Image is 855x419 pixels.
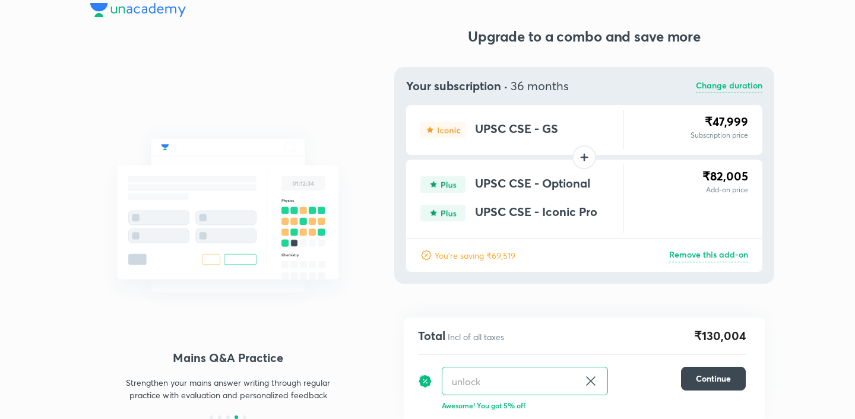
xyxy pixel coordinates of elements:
h4: UPSC CSE - Optional [475,176,590,193]
h3: Upgrade to a combo and save more [404,27,765,46]
span: ₹130,004 [694,327,746,345]
img: type [420,176,465,193]
h4: Total [418,328,445,344]
p: Add-on price [702,185,748,195]
p: Awesome! You got 5% off [442,400,746,411]
p: Incl of all taxes [448,331,504,343]
h4: UPSC CSE - Iconic Pro [475,205,597,221]
p: You're saving ₹69,519 [435,249,515,262]
h4: Mains Q&A Practice [90,349,366,367]
span: Continue [696,373,731,385]
span: ₹47,999 [705,113,748,129]
img: discount [420,249,432,261]
p: Subscription price [691,130,748,141]
span: 36 months [511,78,569,94]
h4: Your subscription · [406,79,569,93]
button: Continue [681,367,746,391]
span: ₹82,005 [702,168,748,184]
p: Change duration [696,79,762,93]
img: Company Logo [90,3,186,17]
p: Remove this add-on [669,248,748,262]
img: mock_test_quizes_521a5f770e.svg [90,112,366,319]
img: type [420,122,465,138]
input: Have a referral code? [442,367,579,395]
h4: UPSC CSE - GS [475,122,558,138]
img: discount [418,367,432,395]
img: type [420,205,465,221]
p: Strengthen your mains answer writing through regular practice with evaluation and personalized fe... [125,376,331,401]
